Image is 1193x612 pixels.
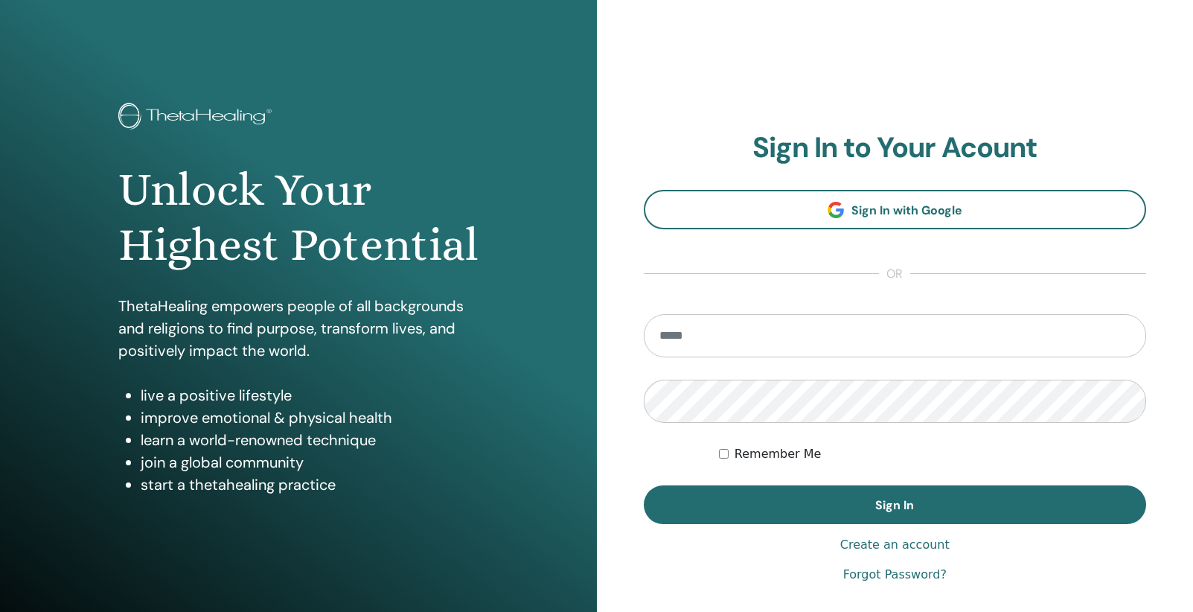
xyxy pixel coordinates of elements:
[644,190,1147,229] a: Sign In with Google
[141,384,479,407] li: live a positive lifestyle
[875,497,914,513] span: Sign In
[843,566,947,584] a: Forgot Password?
[118,295,479,362] p: ThetaHealing empowers people of all backgrounds and religions to find purpose, transform lives, a...
[879,265,910,283] span: or
[141,474,479,496] li: start a thetahealing practice
[840,536,950,554] a: Create an account
[141,407,479,429] li: improve emotional & physical health
[644,485,1147,524] button: Sign In
[851,203,962,218] span: Sign In with Google
[118,162,479,273] h1: Unlock Your Highest Potential
[141,429,479,451] li: learn a world-renowned technique
[644,131,1147,165] h2: Sign In to Your Acount
[719,445,1146,463] div: Keep me authenticated indefinitely or until I manually logout
[735,445,822,463] label: Remember Me
[141,451,479,474] li: join a global community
